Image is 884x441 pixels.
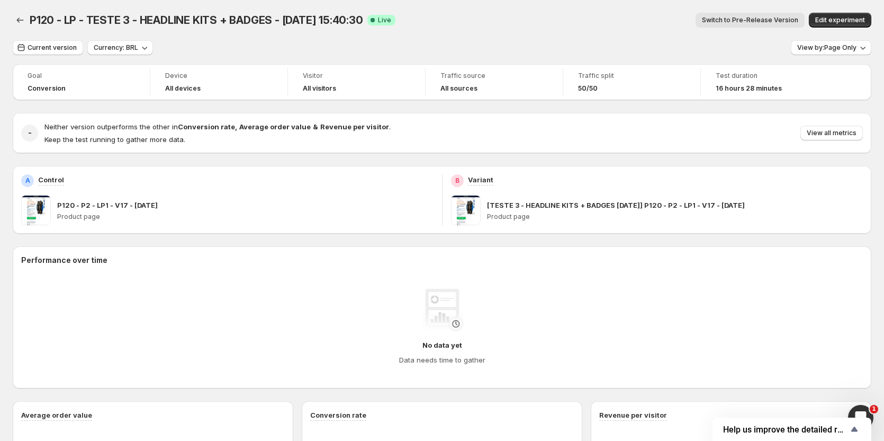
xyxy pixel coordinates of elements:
[791,40,871,55] button: View by:Page Only
[28,84,66,93] span: Conversion
[468,174,493,185] p: Variant
[235,122,237,131] strong: ,
[578,84,598,93] span: 50/50
[165,84,201,93] h4: All devices
[28,43,77,52] span: Current version
[800,126,863,140] button: View all metrics
[487,213,863,221] p: Product page
[797,43,856,52] span: View by: Page Only
[57,213,434,221] p: Product page
[30,14,363,27] span: P120 - LP - TESTE 3 - HEADLINE KITS + BADGES - [DATE] 15:40:30
[320,122,389,131] strong: Revenue per visitor
[303,72,410,80] span: Visitor
[723,425,848,435] span: Help us improve the detailed report for A/B campaigns
[809,13,871,28] button: Edit experiment
[28,72,135,80] span: Goal
[38,174,64,185] p: Control
[44,122,391,131] span: Neither version outperforms the other in .
[28,128,32,138] h2: -
[451,196,481,225] img: [TESTE 3 - HEADLINE KITS + BADGES 21/09/25] P120 - P2 - LP1 - V17 - 16/08/25
[21,196,51,225] img: P120 - P2 - LP1 - V17 - 16/08/25
[94,43,138,52] span: Currency: BRL
[815,16,865,24] span: Edit experiment
[455,177,459,185] h2: B
[303,84,336,93] h4: All visitors
[313,122,318,131] strong: &
[178,122,235,131] strong: Conversion rate
[716,70,824,94] a: Test duration16 hours 28 minutes
[487,200,745,210] p: [TESTE 3 - HEADLINE KITS + BADGES [DATE]] P120 - P2 - LP1 - V17 - [DATE]
[702,16,798,24] span: Switch to Pre-Release Version
[87,40,153,55] button: Currency: BRL
[399,355,485,365] h4: Data needs time to gather
[378,16,391,24] span: Live
[696,13,805,28] button: Switch to Pre-Release Version
[578,72,685,80] span: Traffic split
[723,423,861,436] button: Show survey - Help us improve the detailed report for A/B campaigns
[21,255,863,266] h2: Performance over time
[440,70,548,94] a: Traffic sourceAll sources
[716,84,782,93] span: 16 hours 28 minutes
[165,70,273,94] a: DeviceAll devices
[440,84,477,93] h4: All sources
[13,13,28,28] button: Back
[165,72,273,80] span: Device
[440,72,548,80] span: Traffic source
[57,200,158,210] p: P120 - P2 - LP1 - V17 - [DATE]
[422,340,462,350] h4: No data yet
[716,72,824,80] span: Test duration
[310,410,366,420] h3: Conversion rate
[28,70,135,94] a: GoalConversion
[25,177,30,185] h2: A
[848,405,873,430] iframe: Intercom live chat
[13,40,83,55] button: Current version
[239,122,311,131] strong: Average order value
[870,405,878,413] span: 1
[303,70,410,94] a: VisitorAll visitors
[21,410,92,420] h3: Average order value
[421,289,463,331] img: No data yet
[44,135,185,144] span: Keep the test running to gather more data.
[578,70,685,94] a: Traffic split50/50
[599,410,667,420] h3: Revenue per visitor
[807,129,856,137] span: View all metrics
